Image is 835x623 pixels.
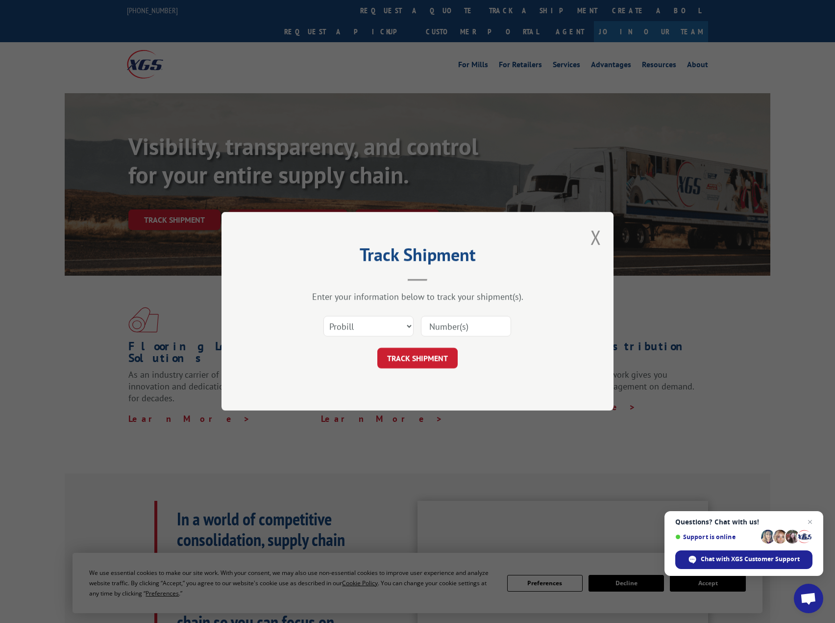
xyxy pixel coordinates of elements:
[675,533,758,541] span: Support is online
[701,555,800,564] span: Chat with XGS Customer Support
[590,224,601,250] button: Close modal
[804,516,816,528] span: Close chat
[675,518,812,526] span: Questions? Chat with us!
[270,291,565,303] div: Enter your information below to track your shipment(s).
[270,248,565,266] h2: Track Shipment
[794,584,823,613] div: Open chat
[377,348,458,369] button: TRACK SHIPMENT
[421,316,511,337] input: Number(s)
[675,550,812,569] div: Chat with XGS Customer Support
